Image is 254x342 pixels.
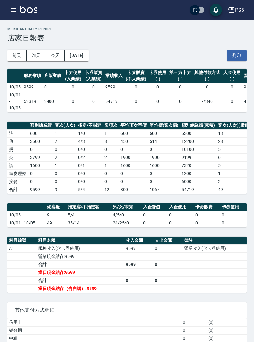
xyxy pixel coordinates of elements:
[153,244,182,252] td: 0
[7,244,37,252] td: A1
[111,203,142,211] th: 男/女/未知
[37,268,125,276] td: 當日現金結存:9599
[220,203,247,211] th: 卡券使用
[37,252,125,260] td: 營業現金結存:9599
[119,129,148,137] td: 600
[7,27,247,31] h2: Merchant Daily Report
[207,318,247,327] td: ( 0 )
[77,129,103,137] td: 1 / 0
[181,318,207,327] td: 0
[103,122,119,130] th: 客項次
[103,186,119,194] td: 12
[46,203,66,211] th: 總客數
[217,122,252,130] th: 客次(人次)(累積)
[217,169,252,177] td: 1
[46,211,66,219] td: 9
[53,129,77,137] td: 1
[103,161,119,169] td: 1
[180,137,217,145] td: 12200
[180,186,217,194] td: 54719
[103,169,119,177] td: 0
[148,161,180,169] td: 1600
[53,186,77,194] td: 9
[217,129,252,137] td: 13
[168,91,193,112] td: 0
[181,326,207,334] td: 0
[148,153,180,161] td: 1900
[43,69,63,83] th: 店販業績
[28,161,53,169] td: 1600
[119,137,148,145] td: 450
[225,4,247,16] button: PS5
[217,137,252,145] td: 28
[7,161,28,169] td: 護
[182,244,247,252] td: 營業收入(含卡券使用)
[222,91,242,112] td: 0
[7,219,46,227] td: 10/01 - 10/05
[7,129,28,137] td: 洗
[66,203,111,211] th: 指定客/不指定客
[22,69,43,83] th: 服務業績
[37,244,125,252] td: 服務收入(含卡券使用)
[83,83,104,91] td: 0
[66,219,111,227] td: 35/14
[7,169,28,177] td: 頭皮理療
[77,161,103,169] td: 0 / 1
[7,237,247,293] table: a dense table
[37,284,125,293] td: 當日現金結存（含自購）:9599
[77,186,103,194] td: 5/4
[148,83,168,91] td: 0
[7,186,28,194] td: 合計
[153,237,182,245] th: 支出金額
[63,91,83,112] td: 0
[153,260,182,268] td: 0
[168,203,194,211] th: 入金使用
[217,161,252,169] td: 5
[43,91,63,112] td: 2400
[207,326,247,334] td: ( 0 )
[148,177,180,186] td: 0
[46,50,65,61] button: 今天
[119,122,148,130] th: 平均項次單價
[194,203,220,211] th: 卡券販賣
[28,186,53,194] td: 9599
[77,122,103,130] th: 指定/不指定
[28,145,53,153] td: 0
[153,276,182,284] td: 0
[124,276,153,284] td: 0
[28,122,53,130] th: 類別總業績
[7,211,46,219] td: 10/05
[194,211,220,219] td: 0
[103,177,119,186] td: 0
[148,129,180,137] td: 600
[77,137,103,145] td: 4 / 3
[235,6,244,14] div: PS5
[148,186,180,194] td: 1067
[22,83,43,91] td: 9599
[220,219,247,227] td: 0
[85,76,102,82] div: (入業績)
[119,177,148,186] td: 0
[124,83,148,91] td: 0
[103,137,119,145] td: 8
[217,177,252,186] td: 2
[7,326,181,334] td: 樂分期
[148,145,180,153] td: 0
[149,76,167,82] div: (-)
[77,169,103,177] td: 0 / 0
[142,203,168,211] th: 入金儲值
[53,153,77,161] td: 2
[63,83,83,91] td: 0
[126,76,146,82] div: (不入業績)
[168,211,194,219] td: 0
[124,237,153,245] th: 收入金額
[64,69,82,76] div: 卡券使用
[193,83,222,91] td: 0
[180,122,217,130] th: 類別總業績(累積)
[53,177,77,186] td: 0
[111,219,142,227] td: 24/25/0
[193,91,222,112] td: -7340
[28,129,53,137] td: 600
[126,69,146,76] div: 卡券販賣
[180,177,217,186] td: 6000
